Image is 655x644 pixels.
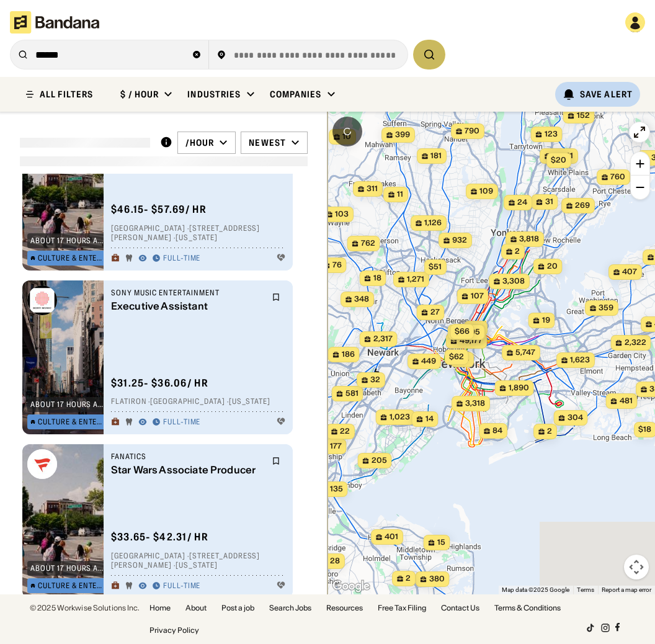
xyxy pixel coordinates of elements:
img: Google [331,578,372,594]
a: Report a map error [602,586,651,593]
div: Fanatics [111,452,264,462]
span: 186 [342,349,355,360]
span: 481 [620,396,633,406]
span: 181 [430,151,442,161]
span: $18 [638,424,651,434]
span: 311 [367,184,378,194]
div: about 17 hours ago [30,565,105,572]
span: 76 [332,260,342,271]
a: About [185,604,207,612]
span: 5,747 [515,347,535,358]
a: Search Jobs [269,604,311,612]
a: Home [149,604,171,612]
div: /hour [185,137,215,148]
span: 84 [492,426,502,436]
span: 15 [437,537,445,548]
div: $ 33.65 - $42.31 / hr [111,530,208,543]
span: 135 [330,484,343,494]
button: Map camera controls [624,555,649,579]
div: Companies [270,89,322,100]
span: 123 [545,129,558,140]
span: $20 [551,155,566,164]
div: Culture & Entertainment [38,418,105,426]
span: 304 [568,413,583,423]
span: 19 [542,315,550,326]
span: 269 [575,200,590,211]
span: 760 [610,172,625,182]
span: 109 [479,186,493,197]
span: 2 [547,426,552,437]
span: 27 [430,307,440,318]
a: Contact Us [441,604,479,612]
span: 49,177 [460,336,483,346]
span: 399 [395,130,410,140]
span: 3,818 [519,234,539,244]
div: © 2025 Workwise Solutions Inc. [30,604,140,612]
span: 790 [465,126,479,136]
span: 581 [345,388,359,399]
span: 18 [373,273,381,284]
span: $66 [455,326,470,336]
a: Post a job [221,604,254,612]
span: 2,317 [373,334,393,344]
span: 24 [517,197,527,208]
img: Fanatics logo [27,449,57,479]
span: 2,361 [553,151,573,161]
div: Culture & Entertainment [38,582,105,589]
a: Terms (opens in new tab) [577,586,594,593]
span: 359 [599,303,613,313]
span: 14 [426,414,434,424]
div: Save Alert [580,89,633,100]
div: Sony Music Entertainment [111,288,264,298]
span: 2,322 [625,338,646,348]
span: 3,308 [502,276,525,287]
span: 107 [471,291,484,302]
span: 177 [330,441,342,452]
div: Newest [249,137,286,148]
span: 2 [515,246,520,257]
div: about 17 hours ago [30,237,105,244]
span: 103 [335,209,349,220]
img: Sony Music Entertainment logo [27,285,57,315]
div: [GEOGRAPHIC_DATA] · [STREET_ADDRESS][PERSON_NAME] · [US_STATE] [111,223,285,243]
span: 2 [478,323,483,334]
span: 1,126 [424,218,442,228]
span: 2 [406,573,411,584]
a: Privacy Policy [149,627,199,634]
span: 28 [330,556,340,566]
img: Bandana logotype [10,11,99,34]
span: 407 [622,267,637,277]
span: 205 [372,455,387,466]
span: 348 [354,294,369,305]
span: 1,271 [407,274,424,285]
span: 152 [577,110,590,121]
div: Full-time [163,418,201,427]
span: Map data ©2025 Google [502,586,569,593]
div: Full-time [163,581,201,591]
span: 32 [370,375,380,385]
span: 3,318 [465,398,485,409]
span: 20 [547,261,558,272]
div: about 17 hours ago [30,401,105,408]
a: Terms & Conditions [494,604,561,612]
span: 31 [545,197,553,207]
div: ALL FILTERS [40,90,93,99]
span: 401 [385,532,398,542]
div: Star Wars Associate Producer [111,464,264,476]
span: 380 [429,574,445,584]
div: Executive Assistant [111,300,264,312]
a: Free Tax Filing [378,604,426,612]
span: 11 [397,189,403,200]
span: 449 [421,356,436,367]
div: $ 31.25 - $36.06 / hr [111,377,208,390]
span: 22 [340,426,350,437]
span: 1,890 [509,383,529,393]
span: $62 [449,352,464,361]
div: [GEOGRAPHIC_DATA] · [STREET_ADDRESS][PERSON_NAME] · [US_STATE] [111,551,285,570]
div: grid [20,174,308,594]
a: Resources [326,604,363,612]
div: Flatiron · [GEOGRAPHIC_DATA] · [US_STATE] [111,397,285,407]
div: Culture & Entertainment [38,254,105,262]
a: Open this area in Google Maps (opens a new window) [331,578,372,594]
div: Full-time [163,254,201,264]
